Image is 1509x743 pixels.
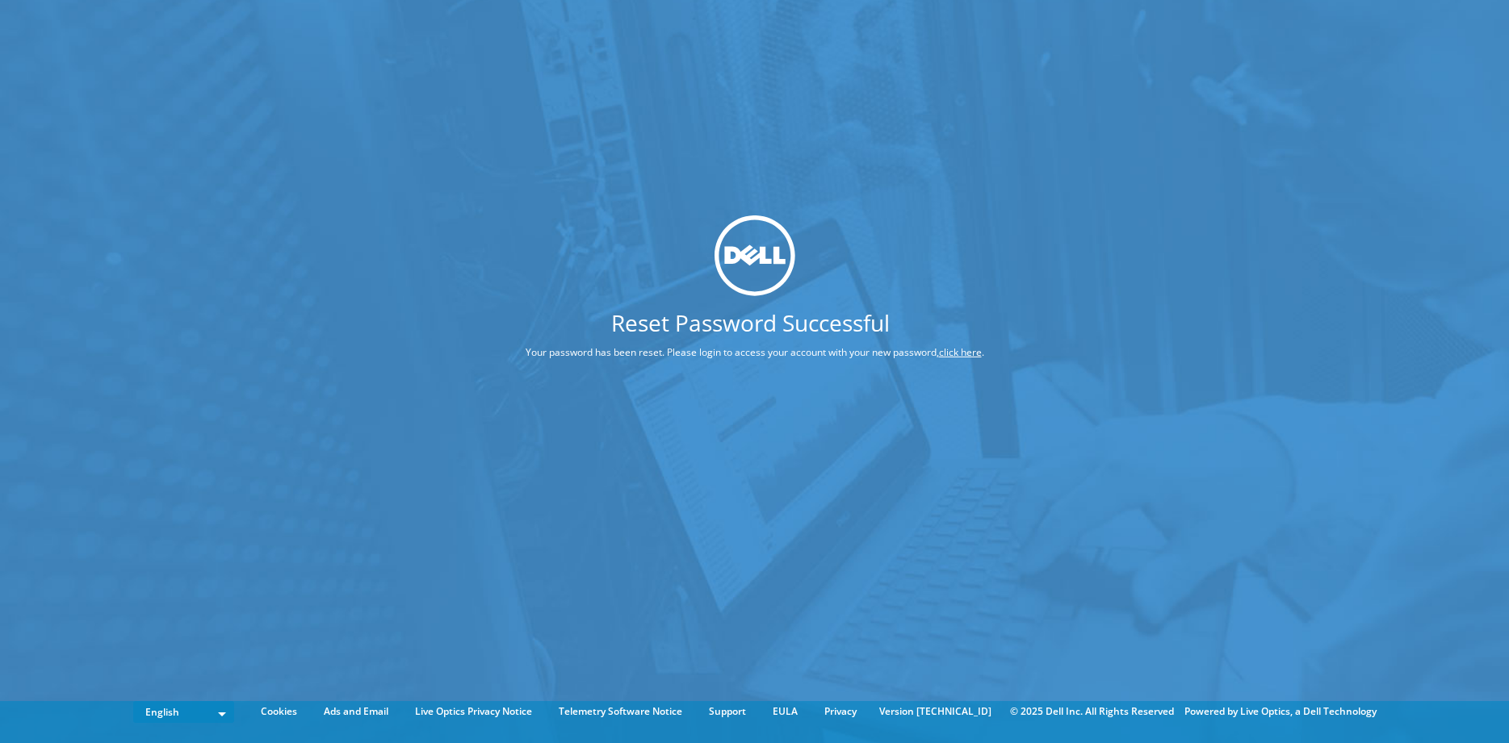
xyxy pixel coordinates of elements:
[697,703,758,720] a: Support
[403,703,544,720] a: Live Optics Privacy Notice
[1002,703,1182,720] li: © 2025 Dell Inc. All Rights Reserved
[249,703,309,720] a: Cookies
[871,703,1000,720] li: Version [TECHNICAL_ID]
[812,703,869,720] a: Privacy
[465,344,1045,361] p: Your password has been reset. Please login to access your account with your new password, .
[312,703,400,720] a: Ads and Email
[465,311,1037,334] h1: Reset Password Successful
[547,703,694,720] a: Telemetry Software Notice
[1184,703,1377,720] li: Powered by Live Optics, a Dell Technology
[715,215,795,296] img: dell_svg_logo.svg
[761,703,810,720] a: EULA
[939,345,982,359] a: click here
